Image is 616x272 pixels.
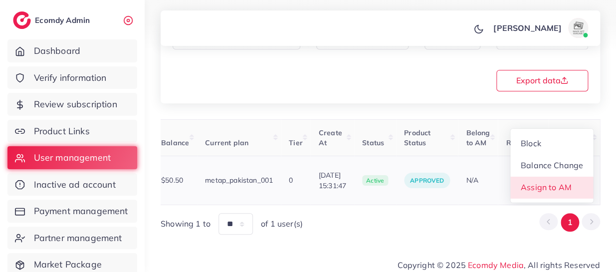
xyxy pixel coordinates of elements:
span: N/A [466,176,478,185]
a: Partner management [7,227,137,250]
span: Belong to AM [466,128,490,147]
span: Tier [289,138,303,147]
span: metap_pakistan_001 [205,176,273,185]
span: Export data [516,76,568,84]
span: 0 [289,176,293,185]
button: Go to page 1 [561,213,579,232]
a: [PERSON_NAME]avatar [488,18,592,38]
a: Ecomdy Media [468,260,524,270]
a: Payment management [7,200,137,223]
span: Current plan [205,138,248,147]
a: Verify information [7,66,137,89]
span: Block [520,138,541,148]
span: User management [34,151,111,164]
h2: Ecomdy Admin [35,15,92,25]
span: approved [410,177,444,184]
button: Export data [496,70,588,91]
span: of 1 user(s) [261,218,303,230]
span: Status [362,138,384,147]
span: Balance [161,138,189,147]
span: [DATE] 15:31:47 [318,170,346,191]
img: logo [13,11,31,29]
a: User management [7,146,137,169]
img: avatar [568,18,588,38]
span: Dashboard [34,44,80,57]
span: Payment management [34,205,128,218]
span: Review subscription [34,98,117,111]
a: Inactive ad account [7,173,137,196]
span: Product Links [34,125,90,138]
ul: Pagination [539,213,600,232]
span: active [362,175,388,186]
span: Roles [506,138,525,147]
a: logoEcomdy Admin [13,11,92,29]
a: Review subscription [7,93,137,116]
span: Balance Change [520,160,583,170]
span: Showing 1 to [161,218,210,230]
span: Assign to AM [520,182,571,192]
span: Product Status [404,128,430,147]
span: Copyright © 2025 [398,259,600,271]
a: Dashboard [7,39,137,62]
span: Create At [318,128,342,147]
span: Market Package [34,258,102,271]
span: , All rights Reserved [524,259,600,271]
span: Inactive ad account [34,178,116,191]
span: Partner management [34,232,122,245]
span: $50.50 [161,176,183,185]
a: Product Links [7,120,137,143]
p: [PERSON_NAME] [493,22,562,34]
span: Verify information [34,71,107,84]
